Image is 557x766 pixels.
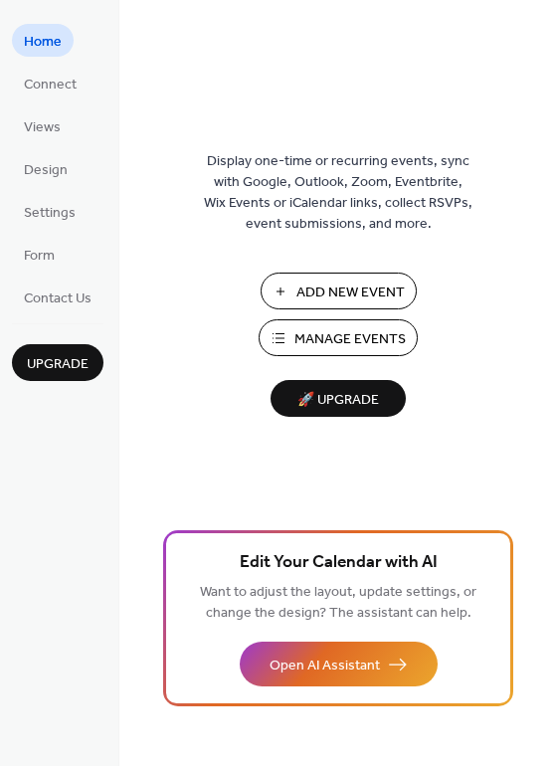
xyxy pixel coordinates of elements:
[24,75,77,96] span: Connect
[12,67,89,99] a: Connect
[270,656,380,676] span: Open AI Assistant
[240,642,438,686] button: Open AI Assistant
[27,354,89,375] span: Upgrade
[296,283,405,303] span: Add New Event
[200,579,476,627] span: Want to adjust the layout, update settings, or change the design? The assistant can help.
[24,288,92,309] span: Contact Us
[240,549,438,577] span: Edit Your Calendar with AI
[259,319,418,356] button: Manage Events
[294,329,406,350] span: Manage Events
[24,32,62,53] span: Home
[261,273,417,309] button: Add New Event
[12,109,73,142] a: Views
[12,281,103,313] a: Contact Us
[12,344,103,381] button: Upgrade
[24,246,55,267] span: Form
[282,387,394,414] span: 🚀 Upgrade
[24,160,68,181] span: Design
[24,203,76,224] span: Settings
[24,117,61,138] span: Views
[12,152,80,185] a: Design
[12,195,88,228] a: Settings
[12,238,67,271] a: Form
[271,380,406,417] button: 🚀 Upgrade
[204,151,472,235] span: Display one-time or recurring events, sync with Google, Outlook, Zoom, Eventbrite, Wix Events or ...
[12,24,74,57] a: Home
